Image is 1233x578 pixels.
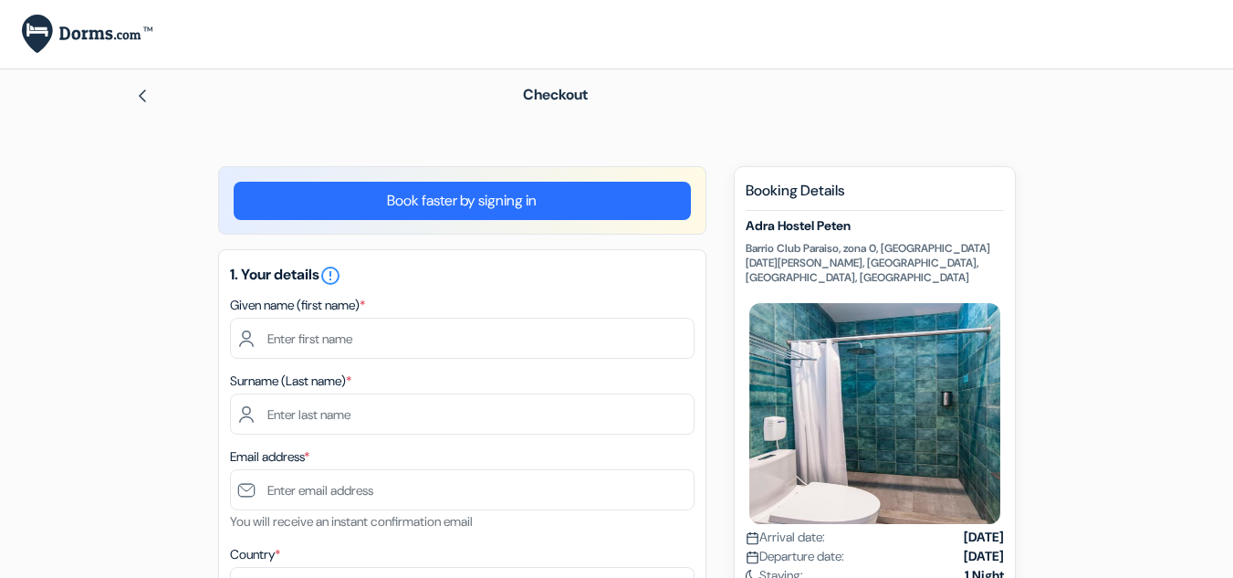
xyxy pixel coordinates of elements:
h5: Booking Details [746,182,1004,211]
label: Surname (Last name) [230,372,351,391]
label: Given name (first name) [230,296,365,315]
input: Enter first name [230,318,695,359]
span: Checkout [523,85,588,104]
h5: Adra Hostel Peten [746,218,1004,234]
p: Barrio Club Paraiso, zona 0, [GEOGRAPHIC_DATA][DATE][PERSON_NAME], [GEOGRAPHIC_DATA], [GEOGRAPHIC... [746,241,1004,285]
a: Book faster by signing in [234,182,691,220]
input: Enter last name [230,394,695,435]
img: left_arrow.svg [135,89,150,103]
label: Country [230,545,280,564]
small: You will receive an instant confirmation email [230,513,473,530]
a: error_outline [319,265,341,284]
h5: 1. Your details [230,265,695,287]
strong: [DATE] [964,528,1004,547]
span: Arrival date: [746,528,825,547]
input: Enter email address [230,469,695,510]
i: error_outline [319,265,341,287]
img: calendar.svg [746,531,759,545]
img: Dorms.com [22,15,152,54]
label: Email address [230,447,309,467]
img: calendar.svg [746,551,759,564]
strong: [DATE] [964,547,1004,566]
span: Departure date: [746,547,844,566]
